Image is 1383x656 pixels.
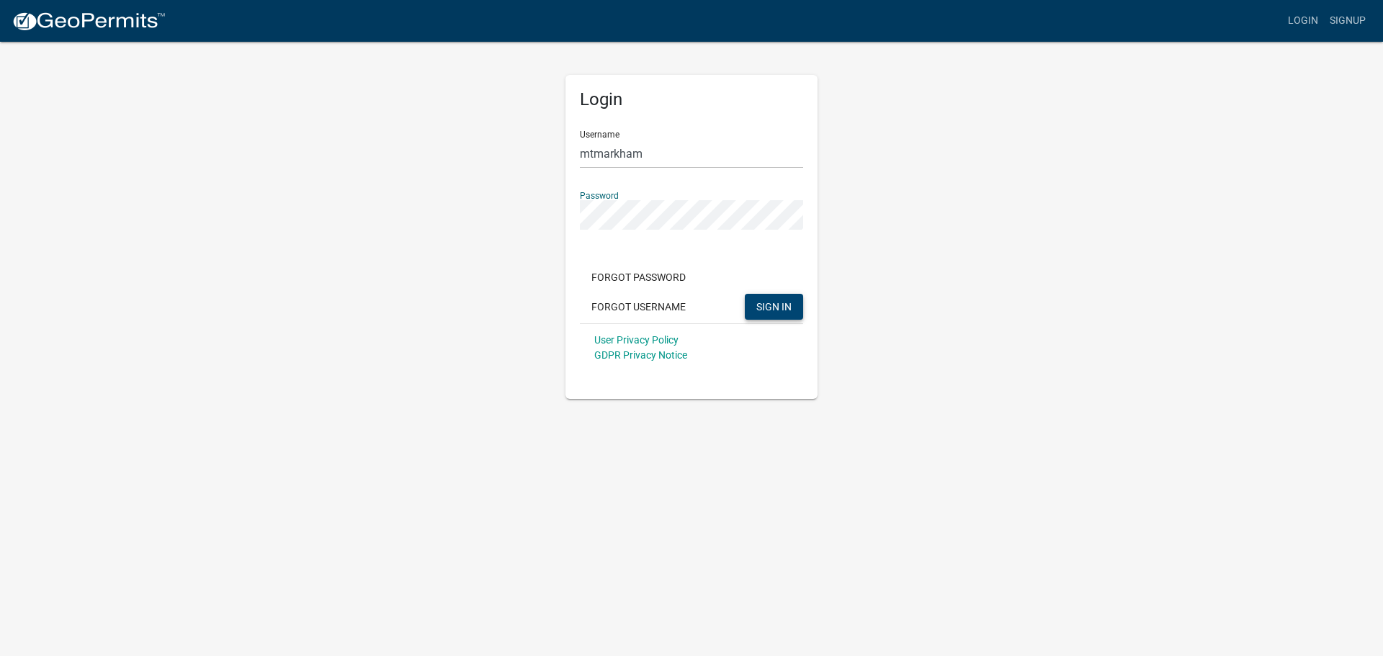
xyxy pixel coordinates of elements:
[1324,7,1371,35] a: Signup
[594,334,679,346] a: User Privacy Policy
[1282,7,1324,35] a: Login
[580,264,697,290] button: Forgot Password
[580,89,803,110] h5: Login
[580,294,697,320] button: Forgot Username
[756,300,792,312] span: SIGN IN
[594,349,687,361] a: GDPR Privacy Notice
[745,294,803,320] button: SIGN IN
